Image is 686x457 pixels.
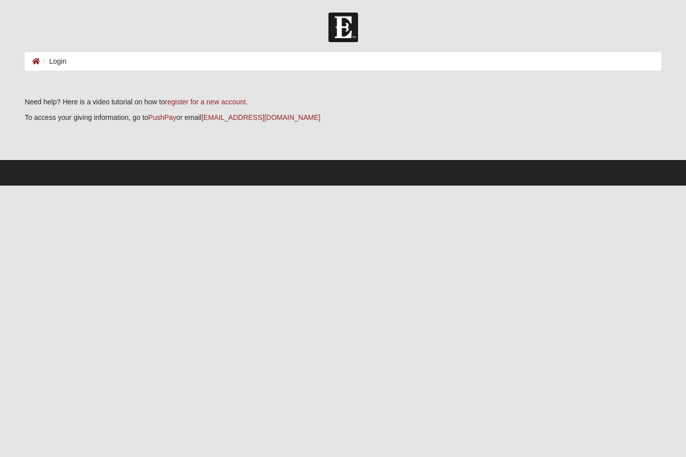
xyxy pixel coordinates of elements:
[328,13,358,42] img: Church of Eleven22 Logo
[201,113,320,121] a: [EMAIL_ADDRESS][DOMAIN_NAME]
[40,56,66,67] li: Login
[148,113,176,121] a: PushPay
[165,98,246,106] a: register for a new account
[25,112,661,123] p: To access your giving information, go to or email
[25,97,661,107] p: Need help? Here is a video tutorial on how to .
